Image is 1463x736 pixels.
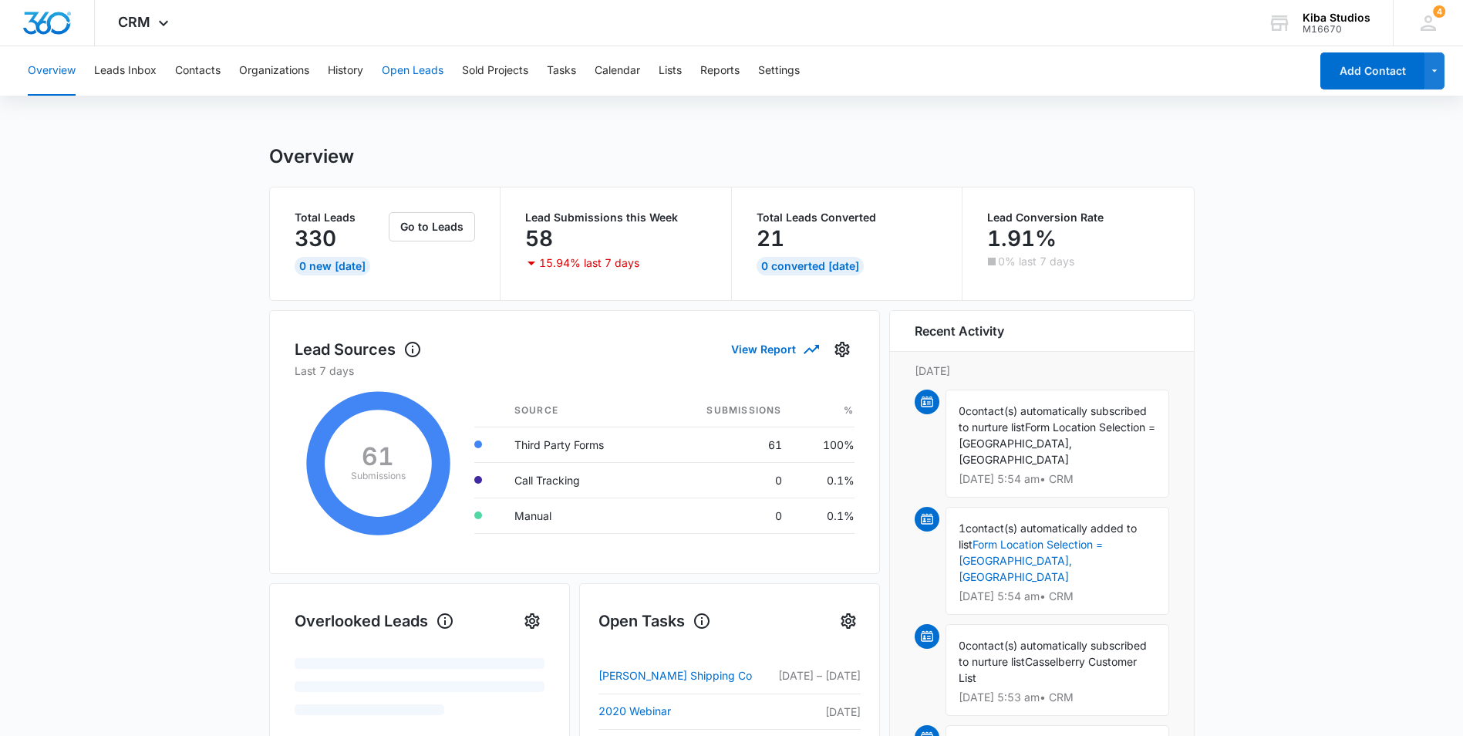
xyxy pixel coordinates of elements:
[295,226,336,251] p: 330
[794,427,855,462] td: 100%
[1320,52,1424,89] button: Add Contact
[382,46,443,96] button: Open Leads
[1303,12,1370,24] div: account name
[794,462,855,498] td: 0.1%
[658,394,794,427] th: Submissions
[595,46,640,96] button: Calendar
[658,498,794,533] td: 0
[28,46,76,96] button: Overview
[959,639,1147,668] span: contact(s) automatically subscribed to nurture list
[987,226,1057,251] p: 1.91%
[959,404,966,417] span: 0
[794,394,855,427] th: %
[836,609,861,633] button: Settings
[658,427,794,462] td: 61
[269,145,354,168] h1: Overview
[959,474,1156,484] p: [DATE] 5:54 am • CRM
[598,667,769,685] a: [PERSON_NAME] Shipping Co
[959,404,1147,434] span: contact(s) automatically subscribed to nurture list
[915,322,1004,340] h6: Recent Activity
[1433,5,1445,18] div: notifications count
[94,46,157,96] button: Leads Inbox
[959,538,1103,583] a: Form Location Selection = [GEOGRAPHIC_DATA], [GEOGRAPHIC_DATA]
[794,498,855,533] td: 0.1%
[598,609,711,633] h1: Open Tasks
[1303,24,1370,35] div: account id
[462,46,528,96] button: Sold Projects
[1433,5,1445,18] span: 4
[998,256,1074,267] p: 0% last 7 days
[731,336,817,363] button: View Report
[525,212,706,223] p: Lead Submissions this Week
[295,257,370,275] div: 0 New [DATE]
[758,46,800,96] button: Settings
[959,692,1156,703] p: [DATE] 5:53 am • CRM
[239,46,309,96] button: Organizations
[959,639,966,652] span: 0
[915,363,1169,379] p: [DATE]
[502,394,658,427] th: Source
[959,591,1156,602] p: [DATE] 5:54 am • CRM
[295,212,386,223] p: Total Leads
[520,609,544,633] button: Settings
[502,498,658,533] td: Manual
[539,258,639,268] p: 15.94% last 7 days
[389,212,475,241] button: Go to Leads
[295,338,422,361] h1: Lead Sources
[502,427,658,462] td: Third Party Forms
[757,212,938,223] p: Total Leads Converted
[700,46,740,96] button: Reports
[328,46,363,96] button: History
[598,702,769,721] a: 2020 Webinar
[830,337,855,362] button: Settings
[295,609,454,633] h1: Overlooked Leads
[959,420,1155,466] span: Form Location Selection = [GEOGRAPHIC_DATA], [GEOGRAPHIC_DATA]
[757,226,784,251] p: 21
[547,46,576,96] button: Tasks
[959,522,1137,551] span: contact(s) automatically added to list
[959,655,1137,684] span: Casselberry Customer List
[118,14,150,30] span: CRM
[502,462,658,498] td: Call Tracking
[658,462,794,498] td: 0
[769,667,861,684] p: [DATE] – [DATE]
[295,363,855,379] p: Last 7 days
[175,46,221,96] button: Contacts
[757,257,864,275] div: 0 Converted [DATE]
[987,212,1169,223] p: Lead Conversion Rate
[525,226,553,251] p: 58
[959,522,966,535] span: 1
[769,704,861,720] p: [DATE]
[659,46,682,96] button: Lists
[389,220,475,233] a: Go to Leads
